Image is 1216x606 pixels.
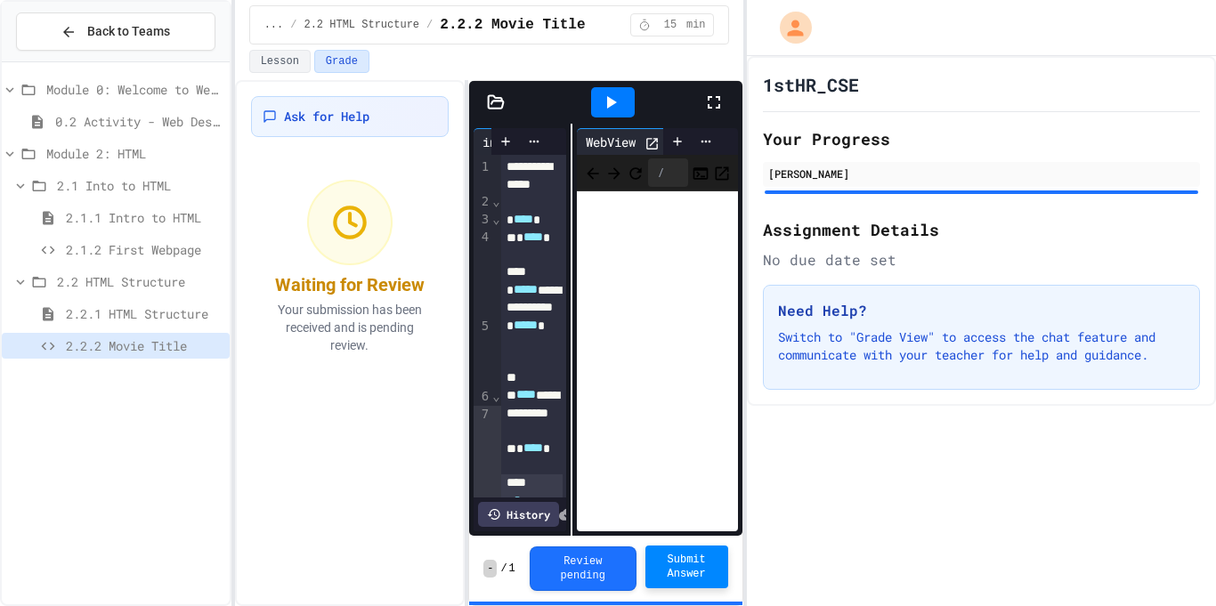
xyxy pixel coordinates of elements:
[66,208,223,227] span: 2.1.1 Intro to HTML
[314,50,369,73] button: Grade
[264,18,284,32] span: ...
[16,12,215,51] button: Back to Teams
[763,126,1200,151] h2: Your Progress
[763,72,859,97] h1: 1stHR_CSE
[426,18,433,32] span: /
[686,18,706,32] span: min
[763,249,1200,271] div: No due date set
[761,7,816,48] div: My Account
[57,272,223,291] span: 2.2 HTML Structure
[66,336,223,355] span: 2.2.2 Movie Title
[249,50,311,73] button: Lesson
[656,18,685,32] span: 15
[46,80,223,99] span: Module 0: Welcome to Web Development
[778,328,1185,364] p: Switch to "Grade View" to access the chat feature and communicate with your teacher for help and ...
[778,300,1185,321] h3: Need Help?
[46,144,223,163] span: Module 2: HTML
[763,217,1200,242] h2: Assignment Details
[55,112,223,131] span: 0.2 Activity - Web Design
[768,166,1195,182] div: [PERSON_NAME]
[304,18,419,32] span: 2.2 HTML Structure
[440,14,585,36] span: 2.2.2 Movie Title
[57,176,223,195] span: 2.1 Into to HTML
[290,18,296,32] span: /
[66,240,223,259] span: 2.1.2 First Webpage
[66,304,223,323] span: 2.2.1 HTML Structure
[87,22,170,41] span: Back to Teams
